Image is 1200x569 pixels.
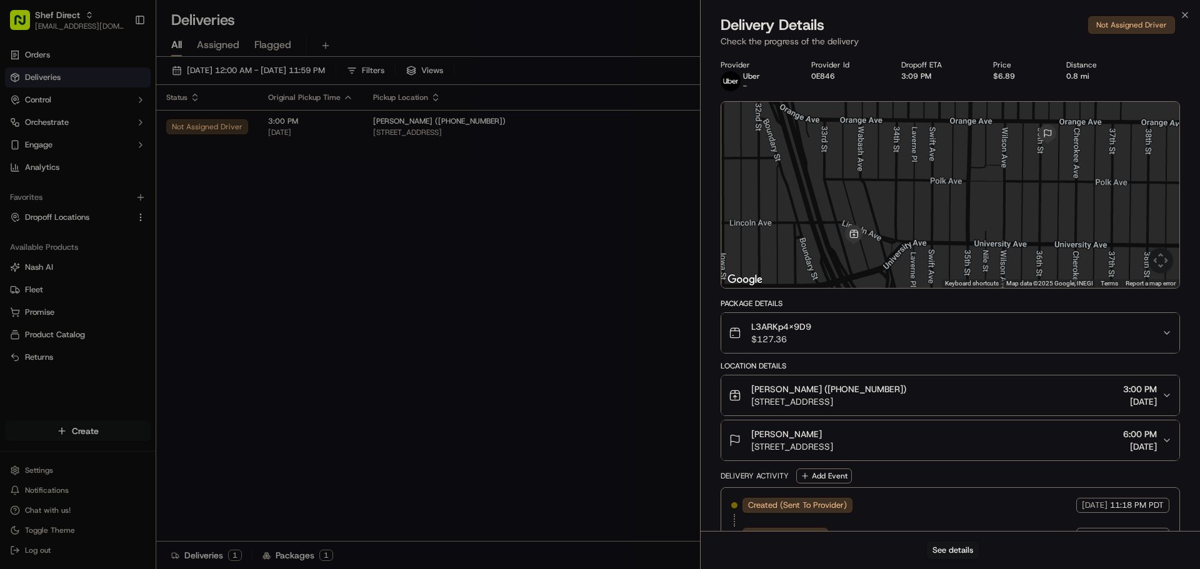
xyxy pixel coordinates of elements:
a: Report a map error [1126,280,1176,287]
span: Map data ©2025 Google, INEGI [1006,280,1093,287]
div: Start new chat [56,119,205,131]
button: 0E846 [811,71,835,81]
a: 📗Knowledge Base [7,239,101,261]
span: [PERSON_NAME] ([PHONE_NUMBER]) [751,383,906,395]
span: 11:18 PM PDT [1110,530,1164,541]
button: See all [194,159,227,174]
button: L3ARKp4x9D9$127.36 [721,313,1179,353]
button: Add Event [796,468,852,483]
p: Uber [743,71,760,81]
span: 3:00 PM [1123,383,1157,395]
button: Keyboard shortcuts [945,279,999,288]
div: 0.8 mi [1066,71,1128,81]
div: 3:09 PM [901,71,973,81]
span: Delivery Details [721,15,824,35]
span: [STREET_ADDRESS] [751,440,833,453]
span: Pylon [124,274,151,284]
button: [PERSON_NAME] ([PHONE_NUMBER])[STREET_ADDRESS]3:00 PM[DATE] [721,375,1179,415]
span: [PERSON_NAME] [751,428,822,440]
img: Shef Support [12,181,32,200]
div: Package Details [721,299,1180,309]
a: Powered byPylon [88,274,151,284]
div: Past conversations [12,161,84,171]
span: [DATE] [1123,395,1157,408]
span: [STREET_ADDRESS] [751,395,906,408]
span: [DATE] [1123,440,1157,453]
img: 8571987876998_91fb9ceb93ad5c398215_72.jpg [26,119,49,141]
img: Google [724,272,766,288]
span: [DATE] [1082,530,1107,541]
a: 💻API Documentation [101,239,206,261]
span: API Documentation [118,244,201,256]
img: Nash [12,12,37,37]
div: Delivery Activity [721,471,789,481]
button: [PERSON_NAME][STREET_ADDRESS]6:00 PM[DATE] [721,420,1179,460]
span: 6:00 PM [1123,428,1157,440]
button: See details [927,542,979,559]
p: Check the progress of the delivery [721,35,1180,47]
div: Location Details [721,361,1180,371]
span: Not Assigned Driver [748,530,822,541]
div: 📗 [12,245,22,255]
span: $127.36 [751,333,811,345]
span: Knowledge Base [25,244,96,256]
div: Price [993,60,1046,70]
button: Map camera controls [1148,248,1173,273]
input: Got a question? Start typing here... [32,81,225,94]
span: [DATE] [97,192,122,202]
img: 1736555255976-a54dd68f-1ca7-489b-9aae-adbdc363a1c4 [12,119,35,141]
span: • [90,192,94,202]
span: 11:18 PM PDT [1110,500,1164,511]
div: We're available if you need us! [56,131,172,141]
span: L3ARKp4x9D9 [751,320,811,333]
span: [DATE] [1082,500,1107,511]
a: Terms (opens in new tab) [1101,280,1118,287]
button: Start new chat [212,122,227,137]
div: Provider [721,60,791,70]
div: Dropoff ETA [901,60,973,70]
a: Open this area in Google Maps (opens a new window) [724,272,766,288]
span: - [743,81,747,91]
img: uber-new-logo.jpeg [721,71,741,91]
div: $6.89 [993,71,1046,81]
div: 💻 [106,245,116,255]
span: Created (Sent To Provider) [748,500,847,511]
div: Distance [1066,60,1128,70]
span: Shef Support [39,192,87,202]
p: Welcome 👋 [12,50,227,70]
div: Provider Id [811,60,881,70]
